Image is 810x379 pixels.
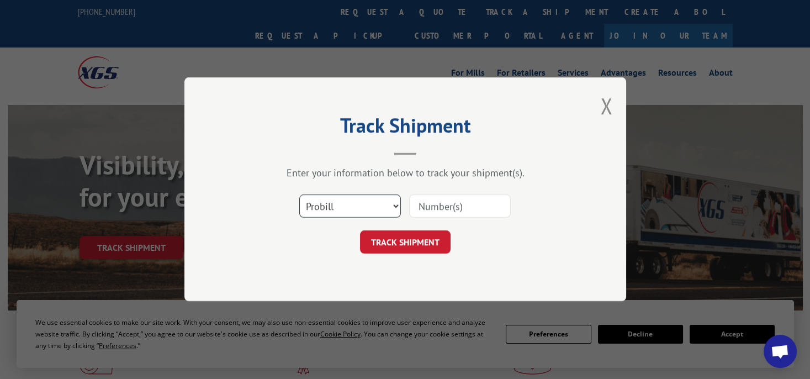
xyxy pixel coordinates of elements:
[764,335,797,368] div: Open chat
[240,167,571,180] div: Enter your information below to track your shipment(s).
[600,91,612,120] button: Close modal
[360,231,451,254] button: TRACK SHIPMENT
[409,195,511,218] input: Number(s)
[240,118,571,139] h2: Track Shipment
